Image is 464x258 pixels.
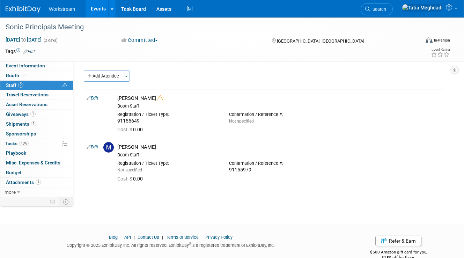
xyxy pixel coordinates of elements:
i: Booth reservation complete [22,73,26,77]
td: Tags [5,48,35,55]
div: Copyright © 2025 ExhibitDay, Inc. All rights reserved. ExhibitDay is a registered trademark of Ex... [5,241,336,249]
img: Tatia Meghdadi [402,4,443,12]
span: 1 [36,179,41,185]
a: Refer & Earn [375,236,421,246]
span: Playbook [6,150,26,156]
span: [DATE] [DATE] [5,37,42,43]
span: Budget [6,170,22,175]
span: Cost: $ [117,127,133,132]
span: Tasks [5,141,29,146]
span: | [132,235,137,240]
div: [PERSON_NAME] [117,95,442,102]
div: Registration / Ticket Type: [117,112,219,117]
span: Sponsorships [6,131,36,137]
div: Booth Staff [117,103,442,109]
span: Attachments [6,179,41,185]
div: Registration / Ticket Type: [117,161,219,166]
span: Workstream [49,6,75,12]
span: 0.00 [117,127,146,132]
div: 91155979 [229,167,330,173]
a: Tasks10% [0,139,73,148]
div: [PERSON_NAME] [117,144,442,150]
span: 1 [30,111,36,117]
div: Sonic Principals Meeting [3,21,412,34]
span: Not specified [117,168,142,172]
span: Staff [6,82,23,88]
div: 91155649 [117,118,219,124]
a: Terms of Service [166,235,199,240]
sup: ® [189,242,191,246]
div: Confirmation / Reference #: [229,112,330,117]
a: Privacy Policy [205,235,233,240]
a: Travel Reservations [0,90,73,99]
a: Contact Us [138,235,159,240]
span: Event Information [6,63,45,68]
a: Asset Reservations [0,100,73,109]
span: Cost: $ [117,176,133,182]
a: Budget [0,168,73,177]
span: to [20,37,27,43]
span: Asset Reservations [6,102,47,107]
a: Playbook [0,148,73,158]
button: Committed [119,37,161,44]
span: Search [370,7,386,12]
a: Edit [87,145,98,149]
a: more [0,187,73,197]
span: 1 [31,121,36,126]
span: Shipments [6,121,36,127]
span: Giveaways [6,111,36,117]
span: more [5,189,16,195]
span: 0.00 [117,176,146,182]
td: Personalize Event Tab Strip [47,197,59,206]
a: Attachments1 [0,178,73,187]
span: Travel Reservations [6,92,49,97]
span: | [200,235,204,240]
a: Event Information [0,61,73,71]
a: Misc. Expenses & Credits [0,158,73,168]
a: Giveaways1 [0,110,73,119]
a: Search [361,3,393,15]
a: Sponsorships [0,129,73,139]
span: 2 [18,82,23,88]
span: | [119,235,123,240]
a: Staff2 [0,81,73,90]
div: Event Rating [431,48,450,51]
div: Confirmation / Reference #: [229,161,330,166]
span: 10% [19,141,29,146]
button: Add Attendee [84,71,123,82]
a: Shipments1 [0,119,73,129]
i: Double-book Warning! [157,95,163,101]
span: [GEOGRAPHIC_DATA], [GEOGRAPHIC_DATA] [277,38,364,44]
a: API [124,235,131,240]
span: Misc. Expenses & Credits [6,160,60,165]
div: In-Person [434,38,450,43]
span: (2 days) [43,38,58,43]
span: Potential Scheduling Conflict -- at least one attendee is tagged in another overlapping event. [62,82,67,89]
td: Toggle Event Tabs [59,197,73,206]
a: Edit [87,96,98,101]
span: | [160,235,165,240]
div: Booth Staff [117,152,442,158]
a: Booth [0,71,73,80]
img: M.jpg [103,142,114,153]
span: Booth [6,73,27,78]
a: Blog [109,235,118,240]
div: Event Format [385,36,450,47]
img: ExhibitDay [6,6,40,13]
span: Not specified [229,119,254,124]
img: Format-Inperson.png [426,37,433,43]
a: Edit [23,49,35,54]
